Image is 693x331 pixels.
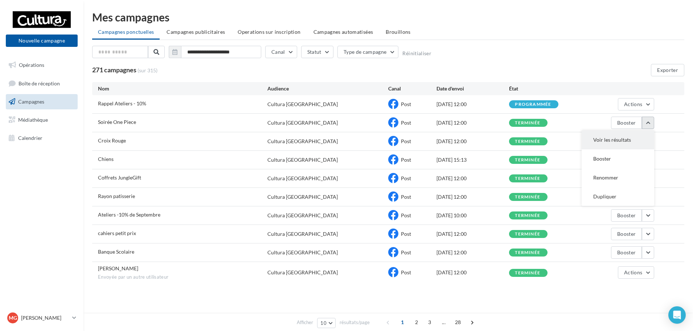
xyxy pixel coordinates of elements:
[4,112,79,128] a: Médiathèque
[4,76,79,91] a: Boîte de réception
[340,319,370,326] span: résultats/page
[509,85,582,92] div: État
[401,101,411,107] span: Post
[98,137,126,144] span: Croix Rouge
[436,193,509,201] div: [DATE] 12:00
[19,80,60,86] span: Boîte de réception
[4,130,79,146] a: Calendrier
[438,316,450,328] span: ...
[436,119,509,126] div: [DATE] 12:00
[98,174,141,181] span: Coffrets JungleGift
[515,195,540,199] div: terminée
[98,193,135,199] span: Rayon patisserie
[267,156,338,164] div: Cultura [GEOGRAPHIC_DATA]
[238,29,300,35] span: Operations sur inscription
[515,176,540,181] div: terminée
[436,212,509,219] div: [DATE] 10:00
[98,119,136,125] span: Soirée One Piece
[582,149,654,168] button: Booster
[452,316,464,328] span: 28
[402,51,431,56] button: Réinitialiser
[267,230,338,238] div: Cultura [GEOGRAPHIC_DATA]
[436,269,509,276] div: [DATE] 12:00
[92,12,684,23] div: Mes campagnes
[21,314,69,322] p: [PERSON_NAME]
[4,94,79,109] a: Campagnes
[436,156,509,164] div: [DATE] 15:13
[515,250,540,255] div: terminée
[515,213,540,218] div: terminée
[624,269,642,275] span: Actions
[267,175,338,182] div: Cultura [GEOGRAPHIC_DATA]
[265,46,297,58] button: Canal
[436,175,509,182] div: [DATE] 12:00
[582,130,654,149] button: Voir les résultats
[401,138,411,144] span: Post
[624,101,642,107] span: Actions
[297,319,313,326] span: Afficher
[386,29,411,35] span: Brouillons
[388,85,436,92] div: Canal
[436,249,509,256] div: [DATE] 12:00
[582,187,654,206] button: Dupliquer
[401,231,411,237] span: Post
[397,316,408,328] span: 1
[618,98,654,110] button: Actions
[515,121,540,125] div: terminée
[515,102,551,107] div: programmée
[436,101,509,108] div: [DATE] 12:00
[267,193,338,201] div: Cultura [GEOGRAPHIC_DATA]
[651,64,684,76] button: Exporter
[4,57,79,73] a: Opérations
[436,138,509,145] div: [DATE] 12:00
[401,120,411,126] span: Post
[515,139,540,144] div: terminée
[401,175,411,181] span: Post
[424,316,435,328] span: 3
[436,85,509,92] div: Date d'envoi
[98,249,134,255] span: Banque Scolaire
[98,156,114,162] span: Chiens
[18,98,44,105] span: Campagnes
[6,35,78,47] button: Nouvelle campagne
[515,232,540,237] div: terminée
[411,316,422,328] span: 2
[582,168,654,187] button: Renommer
[6,311,78,325] a: MG [PERSON_NAME]
[98,265,138,271] span: Lorcana
[98,274,267,280] span: Envoyée par un autre utilisateur
[611,209,642,222] button: Booster
[515,271,540,275] div: terminée
[401,157,411,163] span: Post
[401,249,411,255] span: Post
[18,134,42,141] span: Calendrier
[9,314,17,322] span: MG
[267,119,338,126] div: Cultura [GEOGRAPHIC_DATA]
[98,211,160,218] span: Ateliers -10% de Septembre
[313,29,373,35] span: Campagnes automatisées
[401,269,411,275] span: Post
[401,194,411,200] span: Post
[401,212,411,218] span: Post
[267,138,338,145] div: Cultura [GEOGRAPHIC_DATA]
[167,29,225,35] span: Campagnes publicitaires
[19,62,44,68] span: Opérations
[668,306,686,324] div: Open Intercom Messenger
[320,320,327,326] span: 10
[92,66,136,74] span: 271 campagnes
[317,318,336,328] button: 10
[267,269,338,276] div: Cultura [GEOGRAPHIC_DATA]
[98,85,267,92] div: Nom
[98,230,136,236] span: cahiers petit prix
[301,46,333,58] button: Statut
[267,101,338,108] div: Cultura [GEOGRAPHIC_DATA]
[337,46,399,58] button: Type de campagne
[98,100,146,106] span: Rappel Ateliers - 10%
[18,117,48,123] span: Médiathèque
[618,266,654,279] button: Actions
[267,249,338,256] div: Cultura [GEOGRAPHIC_DATA]
[436,230,509,238] div: [DATE] 12:00
[611,228,642,240] button: Booster
[267,212,338,219] div: Cultura [GEOGRAPHIC_DATA]
[267,85,388,92] div: Audience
